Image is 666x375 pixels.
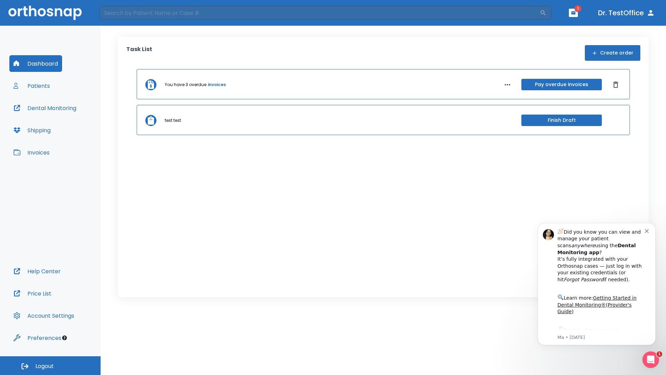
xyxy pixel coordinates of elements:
[9,285,55,302] button: Price List
[595,7,658,19] button: Dr. TestOffice
[8,6,82,20] img: Orthosnap
[9,55,62,72] button: Dashboard
[521,79,602,90] button: Pay overdue invoices
[9,263,65,280] button: Help Center
[9,122,55,139] button: Shipping
[521,115,602,126] button: Finish Draft
[61,335,68,341] div: Tooltip anchor
[642,351,659,368] iframe: Intercom live chat
[657,351,662,357] span: 1
[30,115,92,127] a: App Store
[165,82,206,88] p: You have 3 overdue
[9,307,78,324] button: Account Settings
[9,330,66,346] button: Preferences
[574,5,581,12] span: 1
[35,362,54,370] span: Logout
[527,212,666,356] iframe: Intercom notifications message
[99,6,540,20] input: Search by Patient Name or Case #
[30,122,118,128] p: Message from Ma, sent 2w ago
[9,77,54,94] button: Patients
[9,100,80,116] button: Dental Monitoring
[208,82,226,88] a: invoices
[9,144,54,161] button: Invoices
[165,117,181,124] p: test test
[126,45,152,61] p: Task List
[118,15,123,20] button: Dismiss notification
[30,113,118,149] div: Download the app: | ​ Let us know if you need help getting started!
[610,79,621,90] button: Dismiss
[585,45,640,61] button: Create order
